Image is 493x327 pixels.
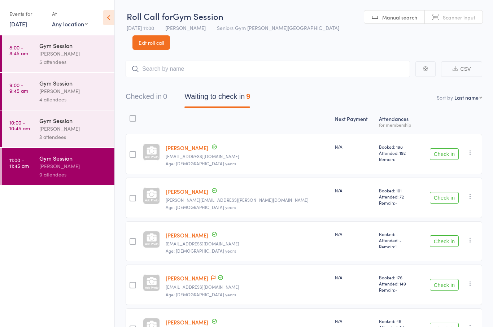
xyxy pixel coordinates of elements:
[39,117,108,125] div: Gym Session
[127,10,173,22] span: Roll Call for
[217,24,339,31] span: Seniors Gym [PERSON_NAME][GEOGRAPHIC_DATA]
[39,95,108,104] div: 4 attendees
[379,274,416,280] span: Booked: 176
[379,187,416,193] span: Booked: 101
[9,8,45,20] div: Events for
[166,188,208,195] a: [PERSON_NAME]
[166,318,208,326] a: [PERSON_NAME]
[395,243,397,249] span: 1
[2,148,114,185] a: 11:00 -11:45 amGym Session[PERSON_NAME]9 attendees
[2,110,114,147] a: 10:00 -10:45 amGym Session[PERSON_NAME]3 attendees
[379,156,416,162] span: Remain:
[163,92,167,100] div: 0
[173,10,223,22] span: Gym Session
[430,235,459,247] button: Check in
[335,231,373,237] div: N/A
[379,122,416,127] div: for membership
[9,82,28,93] time: 9:00 - 9:45 am
[166,248,236,254] span: Age: [DEMOGRAPHIC_DATA] years
[39,79,108,87] div: Gym Session
[39,170,108,179] div: 9 attendees
[441,61,482,77] button: CSV
[39,49,108,58] div: [PERSON_NAME]
[52,20,88,28] div: Any location
[395,287,397,293] span: -
[379,318,416,324] span: Booked: 45
[2,35,114,72] a: 8:00 -8:45 amGym Session[PERSON_NAME]5 attendees
[132,35,170,50] a: Exit roll call
[184,89,250,108] button: Waiting to check in9
[382,14,417,21] span: Manual search
[9,20,27,28] a: [DATE]
[39,125,108,133] div: [PERSON_NAME]
[395,200,397,206] span: -
[379,231,416,237] span: Booked: -
[379,243,416,249] span: Remain:
[376,112,419,131] div: Atten­dances
[9,157,29,169] time: 11:00 - 11:45 am
[127,24,154,31] span: [DATE] 11:00
[430,192,459,204] button: Check in
[246,92,250,100] div: 9
[166,197,329,202] small: margaret.may.cooper@gmail.com
[166,160,236,166] span: Age: [DEMOGRAPHIC_DATA] years
[165,24,206,31] span: [PERSON_NAME]
[430,279,459,291] button: Check in
[395,156,397,162] span: -
[9,119,30,131] time: 10:00 - 10:45 am
[335,144,373,150] div: N/A
[379,150,416,156] span: Attended: 192
[166,274,208,282] a: [PERSON_NAME]
[166,154,329,159] small: che.sin.chong@gmail.com
[443,14,475,21] span: Scanner input
[335,318,373,324] div: N/A
[9,44,28,56] time: 8:00 - 8:45 am
[335,274,373,280] div: N/A
[166,291,236,297] span: Age: [DEMOGRAPHIC_DATA] years
[52,8,88,20] div: At
[379,287,416,293] span: Remain:
[166,231,208,239] a: [PERSON_NAME]
[39,42,108,49] div: Gym Session
[454,94,479,101] div: Last name
[332,112,376,131] div: Next Payment
[126,61,410,77] input: Search by name
[379,144,416,150] span: Booked: 198
[166,204,236,210] span: Age: [DEMOGRAPHIC_DATA] years
[39,154,108,162] div: Gym Session
[379,200,416,206] span: Remain:
[379,193,416,200] span: Attended: 72
[2,73,114,110] a: 9:00 -9:45 amGym Session[PERSON_NAME]4 attendees
[166,284,329,289] small: marcelle_mikhail@hotmail.com
[39,58,108,66] div: 5 attendees
[379,237,416,243] span: Attended: -
[437,94,453,101] label: Sort by
[39,162,108,170] div: [PERSON_NAME]
[430,148,459,160] button: Check in
[166,241,329,246] small: cherylemarshal@hotmail.com
[379,280,416,287] span: Attended: 149
[335,187,373,193] div: N/A
[166,144,208,152] a: [PERSON_NAME]
[39,87,108,95] div: [PERSON_NAME]
[39,133,108,141] div: 3 attendees
[126,89,167,108] button: Checked in0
